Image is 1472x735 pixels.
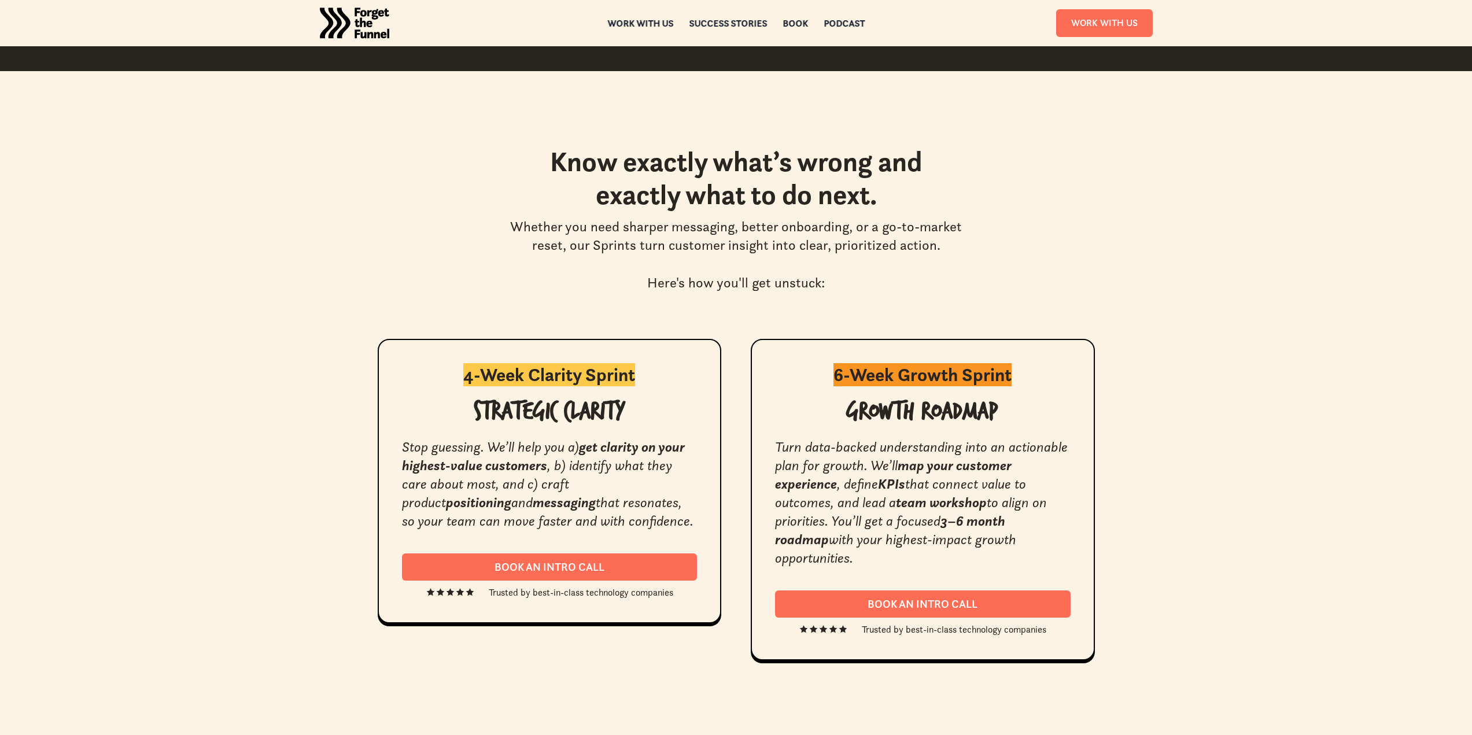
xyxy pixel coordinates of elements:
[533,494,596,511] em: messaging
[775,438,1068,474] em: Turn data-backed understanding into an actionable plan for growth. We’ll
[862,622,1046,636] div: Trusted by best-in-class technology companies
[689,19,767,27] a: Success Stories
[489,585,673,599] div: Trusted by best-in-class technology companies
[789,597,1057,611] div: Book an intro call
[402,438,579,456] em: Stop guessing. We’ll help you a)
[510,217,963,293] div: Whether you need sharper messaging, better onboarding, or a go-to-market reset, our Sprints turn ...
[775,512,1005,548] em: 3–6 month roadmap
[511,494,533,511] em: and
[775,398,1071,426] h1: Growth Roadmap
[833,363,1012,386] strong: 6-Week Growth Sprint
[416,560,684,574] div: Book an intro call
[878,475,905,493] em: KPIs
[775,475,1026,511] em: that connect value to outcomes, and lead a
[775,531,1016,567] em: with your highest-impact growth opportunities.
[402,438,685,474] em: get clarity on your highest-value customers
[463,363,635,386] strong: 4-Week Clarity Sprint
[1056,9,1153,36] a: Work With Us
[402,494,693,530] em: that resonates, so your team can move faster and with confidence.
[783,19,808,27] a: Book
[446,494,511,511] em: positioning
[550,144,922,212] strong: Know exactly what’s wrong and exactly what to do next.
[775,494,1047,530] em: to align on priorities. You’ll get a focused
[896,494,987,511] em: team workshop
[775,590,1071,618] a: Book an intro call
[474,397,625,439] strong: Strategic Clarity
[402,457,672,511] em: , b) identify what they care about most, and c) craft product
[837,475,878,493] em: , define
[402,553,698,581] a: Book an intro call
[607,19,673,27] a: Work with us
[824,19,865,27] a: Podcast
[775,457,1012,493] em: map your customer experience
